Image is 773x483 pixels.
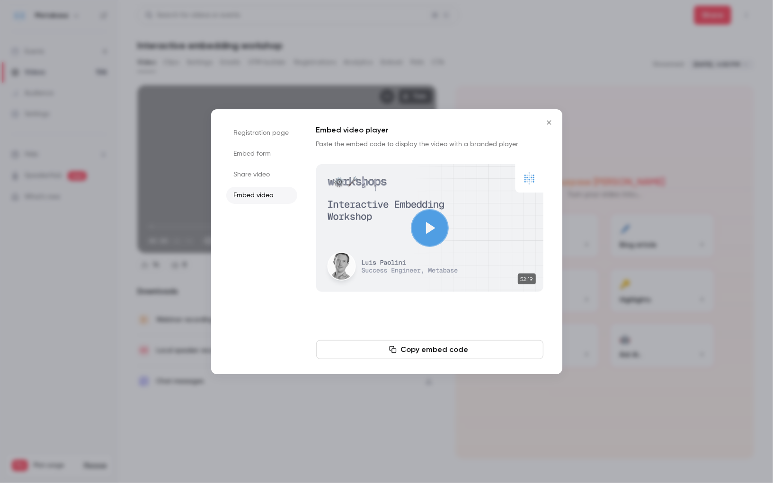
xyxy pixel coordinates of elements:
section: Cover [316,164,543,292]
li: Embed video [226,187,297,204]
li: Share video [226,166,297,183]
button: Close [540,113,559,132]
button: Play video [411,209,449,247]
time: 52:19 [518,273,536,284]
h1: Embed video player [316,124,543,136]
p: Paste the embed code to display the video with a branded player [316,140,543,149]
li: Registration page [226,124,297,141]
button: Copy embed code [316,340,543,359]
li: Embed form [226,145,297,162]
